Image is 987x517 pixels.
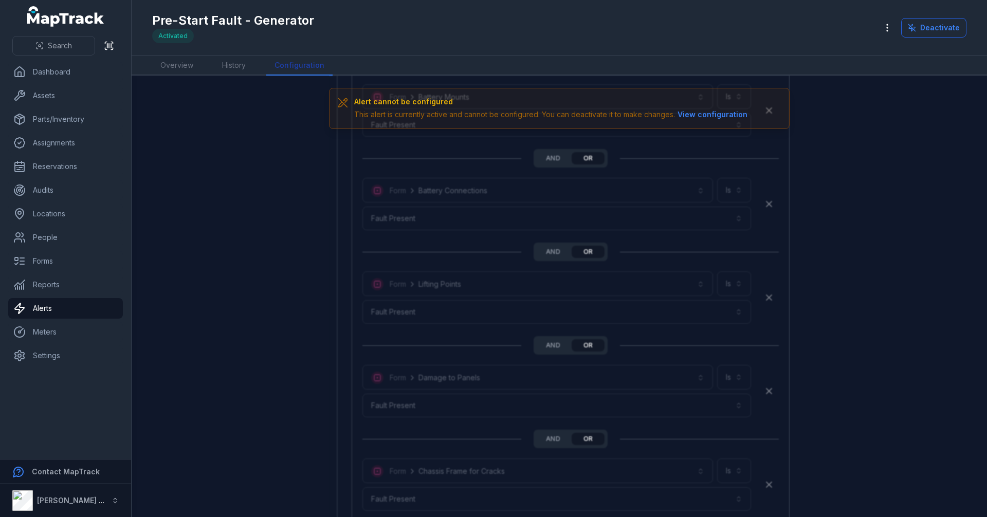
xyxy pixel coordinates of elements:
a: Alerts [8,298,123,319]
strong: [PERSON_NAME] Group [37,496,121,505]
a: Meters [8,322,123,342]
a: Dashboard [8,62,123,82]
a: Reports [8,274,123,295]
a: People [8,227,123,248]
button: Deactivate [901,18,966,38]
a: Forms [8,251,123,271]
h1: Pre-Start Fault - Generator [152,12,314,29]
a: Overview [152,56,202,76]
a: Assignments [8,133,123,153]
a: Configuration [266,56,333,76]
strong: Contact MapTrack [32,467,100,476]
a: Settings [8,345,123,366]
a: Locations [8,204,123,224]
span: Search [48,41,72,51]
button: Search [12,36,95,56]
a: MapTrack [27,6,104,27]
div: Activated [152,29,194,43]
button: View configuration [675,109,750,120]
div: This alert is currently active and cannot be configured. You can deactivate it to make changes. [354,109,750,120]
a: Assets [8,85,123,106]
a: Reservations [8,156,123,177]
a: Audits [8,180,123,200]
a: History [214,56,254,76]
a: Parts/Inventory [8,109,123,130]
h3: Alert cannot be configured [354,97,750,107]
